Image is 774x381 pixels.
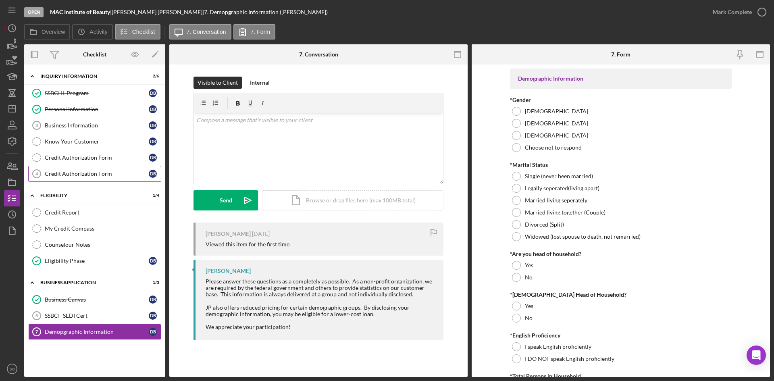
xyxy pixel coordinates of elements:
div: Please answer these questions as a completely as possible. As a non-profit organization, we are r... [206,278,435,298]
div: 7. Demopgraphic Information ([PERSON_NAME]) [204,9,328,15]
tspan: 4 [35,171,38,176]
div: D B [149,105,157,113]
div: Send [220,190,232,210]
button: SO [4,361,20,377]
a: Credit Authorization FormDB [28,150,161,166]
label: Activity [89,29,107,35]
div: JP also offers reduced pricing for certain demographic groups. By disclosing your demographic inf... [206,304,435,317]
div: D B [149,312,157,320]
label: Yes [525,262,533,269]
div: Inquiry Information [40,74,139,79]
button: Overview [24,24,70,40]
div: *Gender [510,97,732,103]
div: *[DEMOGRAPHIC_DATA] Head of Household? [510,291,732,298]
label: No [525,315,533,321]
a: Business CanvasDB [28,291,161,308]
a: Personal InformationDB [28,101,161,117]
div: [PERSON_NAME] [PERSON_NAME] | [112,9,204,15]
div: Business Application [40,280,139,285]
label: No [525,274,533,281]
div: D B [149,257,157,265]
div: Credit Authorization Form [45,171,149,177]
tspan: 6 [35,313,38,318]
div: SSBCI- SEDI Cert [45,312,149,319]
div: *Are you head of household? [510,251,732,257]
div: Demographic Information [518,75,724,82]
a: Counselour Notes [28,237,161,253]
text: SO [9,367,15,371]
div: 1 / 4 [145,193,159,198]
div: *Marital Status [510,162,732,168]
div: We appreciate your participation! [206,324,435,330]
a: 4Credit Authorization FormDB [28,166,161,182]
label: Married living seperately [525,197,587,204]
div: Internal [250,77,270,89]
div: | [50,9,112,15]
div: Counselour Notes [45,242,161,248]
div: Mark Complete [713,4,752,20]
label: Legally seperated(living apart) [525,185,599,192]
div: Open [24,7,44,17]
label: Overview [42,29,65,35]
button: Visible to Client [193,77,242,89]
div: D B [149,296,157,304]
label: Married living together (Couple) [525,209,605,216]
label: 7. Form [251,29,270,35]
label: [DEMOGRAPHIC_DATA] [525,120,588,127]
div: [PERSON_NAME] [206,231,251,237]
div: 7. Conversation [299,51,338,58]
div: D B [149,328,157,336]
button: Mark Complete [705,4,770,20]
div: Demopgraphic Information [45,329,149,335]
a: 6SSBCI- SEDI CertDB [28,308,161,324]
label: I speak English proficiently [525,344,591,350]
div: Credit Report [45,209,161,216]
div: 1 / 3 [145,280,159,285]
div: Eligibility Phase [45,258,149,264]
div: Viewed this item for the first time. [206,241,291,248]
button: 7. Form [233,24,275,40]
div: Credit Authorization Form [45,154,149,161]
label: [DEMOGRAPHIC_DATA] [525,108,588,115]
a: Credit Report [28,204,161,221]
div: 7. Form [611,51,630,58]
a: Eligibility PhaseDB [28,253,161,269]
div: Business Canvas [45,296,149,303]
a: SSBCI IL ProgramDB [28,85,161,101]
label: *Total Persons in Household [510,373,581,379]
div: Checklist [83,51,106,58]
label: Divorced (Split) [525,221,564,228]
label: Single (never been married) [525,173,593,179]
a: 7Demopgraphic InformationDB [28,324,161,340]
label: Choose not to respond [525,144,582,151]
label: 7. Conversation [187,29,226,35]
a: 3Business InformationDB [28,117,161,133]
div: Know Your Customer [45,138,149,145]
button: Activity [72,24,112,40]
div: *English Proficiency [510,332,732,339]
div: Eligibility [40,193,139,198]
b: MAC Institute of Beauty [50,8,110,15]
div: Business Information [45,122,149,129]
div: D B [149,121,157,129]
div: My Credit Compass [45,225,161,232]
div: D B [149,89,157,97]
button: Internal [246,77,274,89]
label: Widowed (lost spouse to death, not remarried) [525,233,641,240]
button: Send [193,190,258,210]
div: [PERSON_NAME] [206,268,251,274]
div: Visible to Client [198,77,238,89]
div: D B [149,154,157,162]
tspan: 3 [35,123,38,128]
div: D B [149,137,157,146]
time: 2025-08-04 20:46 [252,231,270,237]
tspan: 7 [35,329,38,334]
div: Open Intercom Messenger [747,346,766,365]
button: 7. Conversation [169,24,231,40]
button: Checklist [115,24,160,40]
label: [DEMOGRAPHIC_DATA] [525,132,588,139]
div: SSBCI IL Program [45,90,149,96]
div: 2 / 6 [145,74,159,79]
a: Know Your CustomerDB [28,133,161,150]
a: My Credit Compass [28,221,161,237]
